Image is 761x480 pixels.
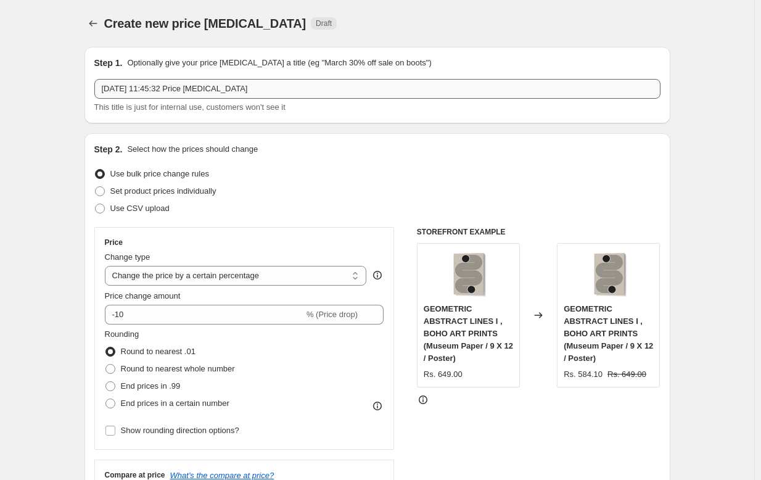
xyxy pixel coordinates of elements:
[104,17,306,30] span: Create new price [MEDICAL_DATA]
[564,368,603,381] div: Rs. 584.10
[424,304,513,363] span: GEOMETRIC ABSTRACT LINES I , BOHO ART PRINTS (Museum Paper / 9 X 12 / Poster)
[127,57,431,69] p: Optionally give your price [MEDICAL_DATA] a title (eg "March 30% off sale on boots")
[105,329,139,339] span: Rounding
[417,227,660,237] h6: STOREFRONT EXAMPLE
[121,399,229,408] span: End prices in a certain number
[94,102,286,112] span: This title is just for internal use, customers won't see it
[127,143,258,155] p: Select how the prices should change
[121,347,195,356] span: Round to nearest .01
[105,238,123,247] h3: Price
[564,304,653,363] span: GEOMETRIC ABSTRACT LINES I , BOHO ART PRINTS (Museum Paper / 9 X 12 / Poster)
[371,269,384,281] div: help
[105,252,150,262] span: Change type
[424,368,463,381] div: Rs. 649.00
[94,57,123,69] h2: Step 1.
[105,291,181,300] span: Price change amount
[584,250,633,299] img: gallerywrap-resized_212f066c-7c3d-4415-9b16-553eb73bee29_80x.jpg
[110,186,216,196] span: Set product prices individually
[121,381,181,391] span: End prices in .99
[84,15,102,32] button: Price change jobs
[443,250,493,299] img: gallerywrap-resized_212f066c-7c3d-4415-9b16-553eb73bee29_80x.jpg
[316,19,332,28] span: Draft
[607,368,646,381] strike: Rs. 649.00
[110,204,170,213] span: Use CSV upload
[306,310,358,319] span: % (Price drop)
[94,79,660,99] input: 30% off holiday sale
[105,470,165,480] h3: Compare at price
[121,426,239,435] span: Show rounding direction options?
[170,471,274,480] button: What's the compare at price?
[110,169,209,178] span: Use bulk price change rules
[121,364,235,373] span: Round to nearest whole number
[94,143,123,155] h2: Step 2.
[105,305,304,325] input: -15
